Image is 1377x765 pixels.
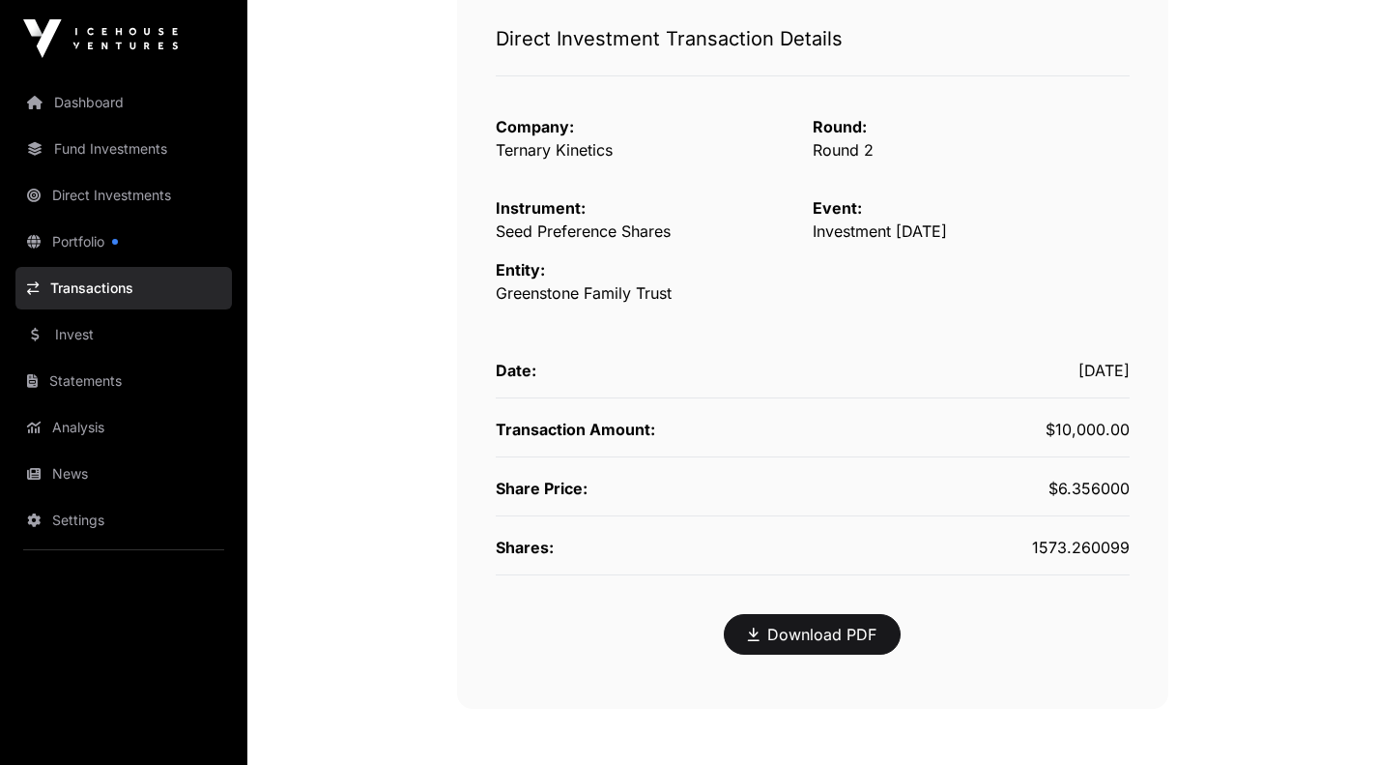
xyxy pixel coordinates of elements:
div: $6.356000 [813,477,1130,500]
span: Round 2 [813,140,874,160]
a: Download PDF [748,623,876,646]
span: Transaction Amount: [496,420,655,439]
span: Share Price: [496,479,588,498]
a: Ternary Kinetics [496,140,613,160]
span: Instrument: [496,198,586,218]
a: News [15,453,232,495]
a: Analysis [15,406,232,449]
a: Fund Investments [15,128,232,170]
div: [DATE] [813,359,1130,382]
span: Event: [813,198,862,218]
span: Company: [496,117,574,136]
a: Statements [15,360,232,402]
img: Icehouse Ventures Logo [23,19,178,58]
span: Entity: [496,260,545,280]
iframe: Chat Widget [1280,672,1377,765]
span: Shares: [496,538,554,557]
span: Date: [496,361,536,380]
div: $10,000.00 [813,418,1130,441]
a: Direct Investments [15,174,232,217]
a: Portfolio [15,221,232,263]
span: Investment [DATE] [813,221,947,241]
span: Seed Preference Shares [496,221,671,241]
a: Dashboard [15,81,232,124]
a: Transactions [15,267,232,309]
a: Invest [15,313,232,356]
a: Settings [15,499,232,542]
span: Greenstone Family Trust [496,283,672,303]
h1: Direct Investment Transaction Details [496,25,1130,52]
button: Download PDF [724,614,901,655]
div: 1573.260099 [813,536,1130,559]
span: Round: [813,117,867,136]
